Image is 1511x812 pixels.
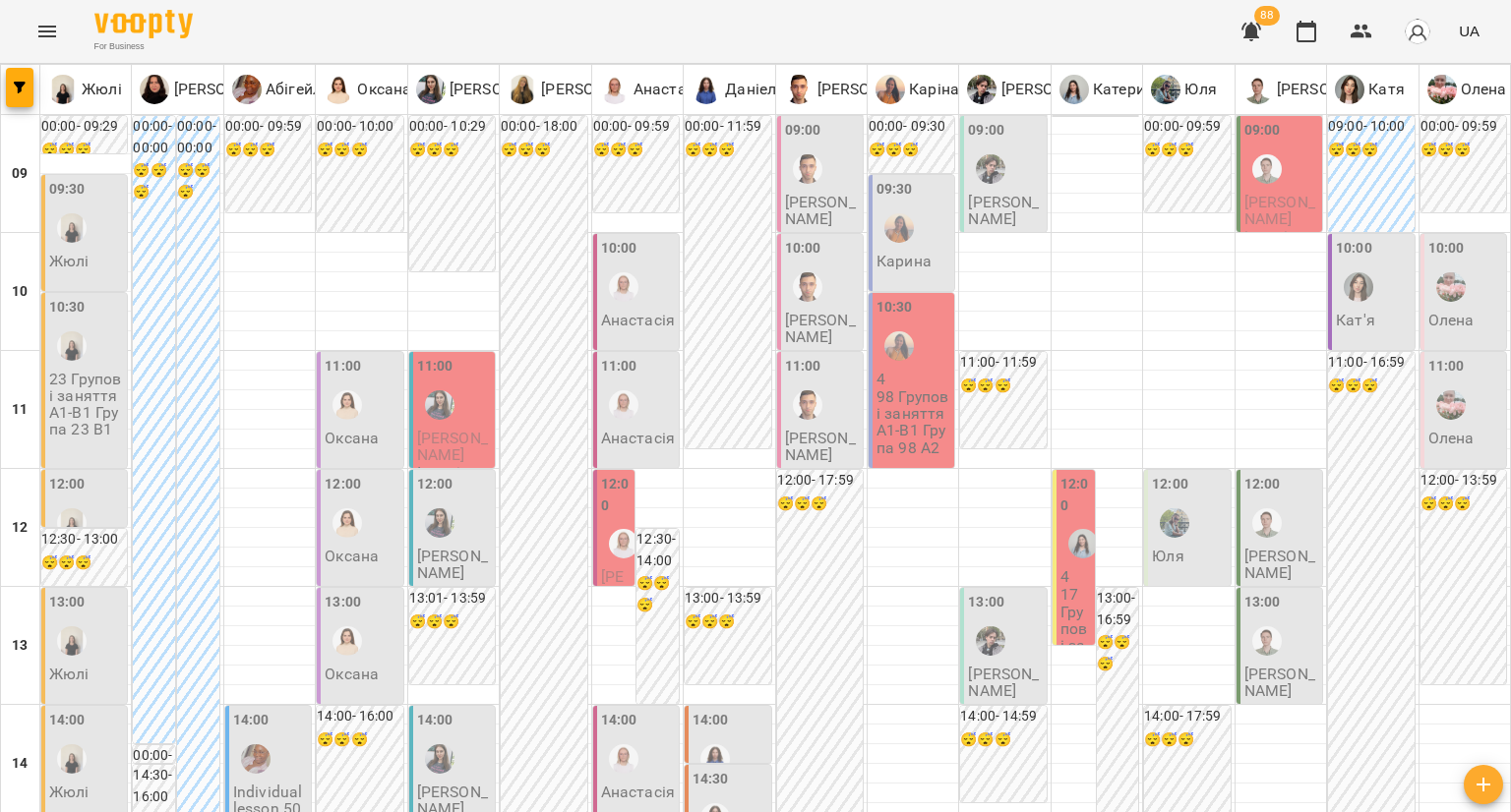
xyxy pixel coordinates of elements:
[1335,75,1405,104] a: К Катя
[700,744,730,774] div: Даніела
[49,253,90,269] p: Жюлі
[409,588,495,609] h6: 13:01 - 13:59
[48,75,78,104] img: Ж
[1244,592,1281,613] label: 13:00
[1152,474,1188,495] label: 12:00
[225,116,311,138] h6: 00:00 - 09:59
[1336,312,1375,328] p: Кат'я
[1060,586,1091,789] p: 17 Групові заняття А1-В1 Група 17 А1
[12,753,28,775] h6: 14
[1252,508,1282,538] div: Андрій
[609,390,638,420] img: Анастасія
[425,744,454,774] div: Юлія
[232,75,322,104] div: Абігейл
[967,75,1119,104] a: М [PERSON_NAME]
[133,116,175,158] h6: 00:00 - 00:00
[785,356,821,377] label: 11:00
[49,710,86,731] label: 14:00
[1060,474,1091,516] label: 12:00
[332,508,362,538] img: Оксана
[1160,508,1189,538] img: Юля
[814,78,937,101] p: [PERSON_NAME]
[12,281,28,303] h6: 10
[685,140,770,161] h6: 😴😴😴
[1364,78,1405,101] p: Катя
[785,238,821,260] label: 10:00
[501,140,586,161] h6: 😴😴😴
[1244,228,1318,279] p: індивідуальне заняття 50 хв
[57,626,87,656] img: Жюлі
[1457,78,1507,101] p: Олена
[233,710,270,731] label: 14:00
[1097,632,1139,674] h6: 😴😴😴
[960,729,1046,751] h6: 😴😴😴
[262,78,322,101] p: Абігейл
[409,140,495,161] h6: 😴😴😴
[793,272,822,302] img: Михайло
[508,75,537,104] img: М
[1328,352,1414,374] h6: 11:00 - 16:59
[968,666,1042,700] p: [PERSON_NAME]
[48,75,122,104] a: Ж Жюлі
[416,75,446,104] img: Ю
[1144,729,1230,751] h6: 😴😴😴
[94,10,193,38] img: Voopty Logo
[225,140,311,161] h6: 😴😴😴
[876,75,959,104] a: К Каріна
[57,331,87,361] img: Жюлі
[133,745,175,787] h6: 00:00 - 08:57
[636,573,679,615] h6: 😴😴😴
[884,213,914,243] div: Каріна
[601,567,631,654] span: [PERSON_NAME]
[967,75,1119,104] div: Микита
[1420,493,1506,515] h6: 😴😴😴
[1428,238,1465,260] label: 10:00
[324,75,353,104] img: О
[1420,470,1506,492] h6: 12:00 - 13:59
[241,744,271,774] img: Абігейл
[1144,116,1230,138] h6: 00:00 - 09:59
[609,272,638,302] img: Анастасія
[1336,238,1372,260] label: 10:00
[1068,529,1098,558] img: Катерина
[41,140,127,161] h6: 😴😴😴
[446,78,569,101] p: [PERSON_NAME]
[24,8,71,55] button: Menu
[600,75,707,104] a: А Анастасія
[1243,75,1396,104] div: Андрій
[960,352,1046,374] h6: 11:00 - 11:59
[332,390,362,420] img: Оксана
[601,356,637,377] label: 11:00
[417,474,453,495] label: 12:00
[785,312,859,346] p: [PERSON_NAME]
[537,78,660,101] p: [PERSON_NAME]
[960,706,1046,727] h6: 14:00 - 14:59
[317,729,402,751] h6: 😴😴😴
[1451,13,1487,49] button: UA
[593,140,679,161] h6: 😴😴😴
[685,611,770,633] h6: 😴😴😴
[353,78,411,101] p: Оксана
[793,390,822,420] img: Михайло
[49,297,86,319] label: 10:30
[997,78,1119,101] p: [PERSON_NAME]
[12,163,28,185] h6: 09
[1427,75,1507,104] a: О Олена
[785,194,859,228] p: [PERSON_NAME]
[630,78,707,101] p: Анастасія
[1404,18,1431,45] img: avatar_s.png
[49,371,123,438] p: 23 Групові заняття А1-В1 Група 23 B1
[508,75,660,104] a: М [PERSON_NAME]
[416,75,569,104] a: Ю [PERSON_NAME]
[1252,154,1282,184] div: Андрій
[876,75,905,104] img: К
[960,376,1046,397] h6: 😴😴😴
[1436,390,1466,420] img: Олена
[57,213,87,243] img: Жюлі
[601,710,637,731] label: 14:00
[12,635,28,657] h6: 13
[501,116,586,138] h6: 00:00 - 18:00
